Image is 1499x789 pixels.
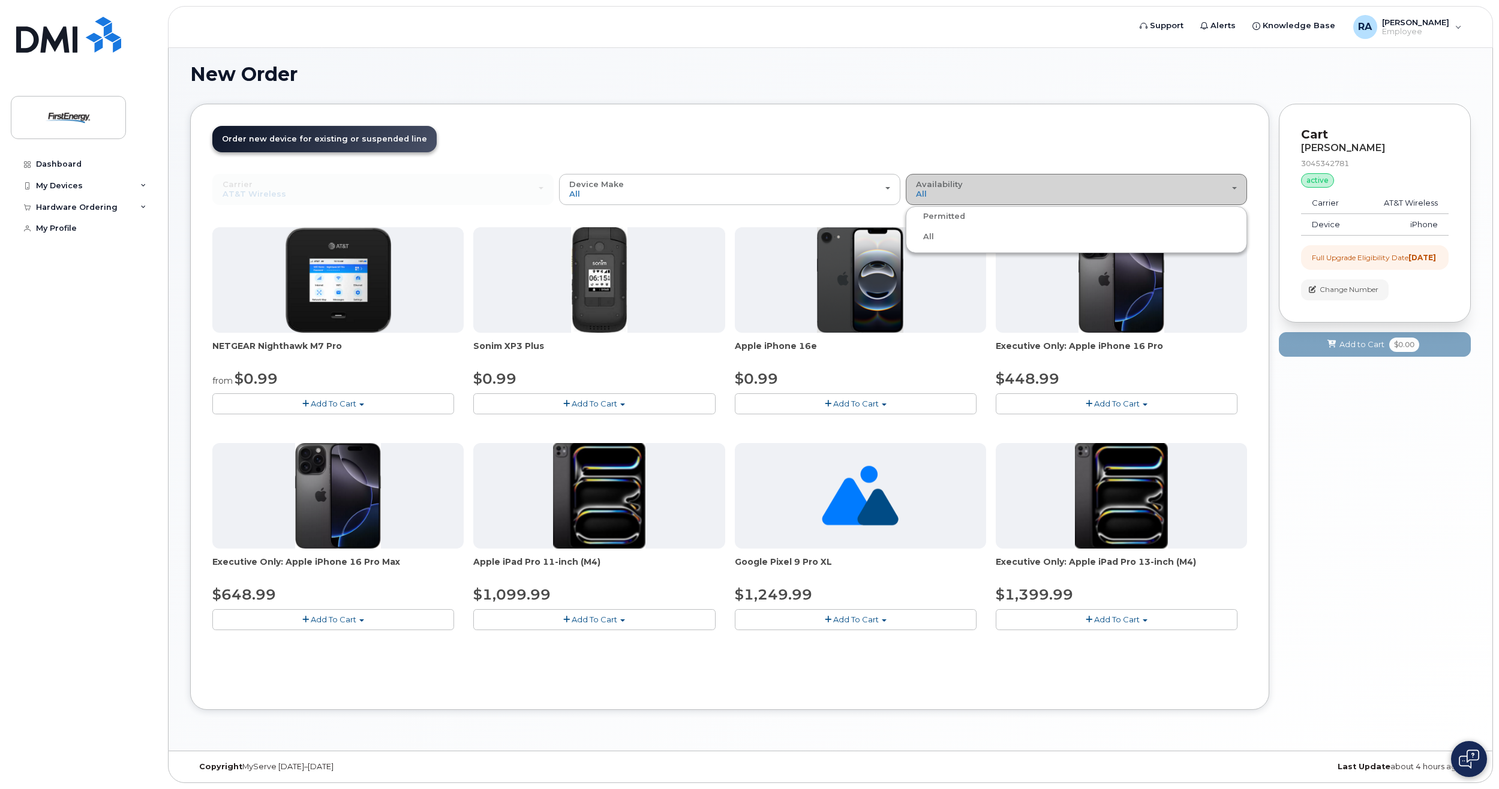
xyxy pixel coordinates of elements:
[1301,279,1389,300] button: Change Number
[1210,20,1236,32] span: Alerts
[212,393,454,414] button: Add To Cart
[1131,14,1192,38] a: Support
[212,375,233,386] small: from
[235,370,278,387] span: $0.99
[199,762,242,771] strong: Copyright
[1263,20,1335,32] span: Knowledge Base
[735,609,977,630] button: Add To Cart
[735,370,778,387] span: $0.99
[473,340,725,364] div: Sonim XP3 Plus
[572,615,617,624] span: Add To Cart
[212,586,276,603] span: $648.99
[1075,443,1168,549] img: ipad_pro_11_m4.png
[916,189,927,198] span: All
[1339,339,1384,350] span: Add to Cart
[735,393,977,414] button: Add To Cart
[1301,173,1334,188] div: active
[916,179,963,189] span: Availability
[1389,338,1419,352] span: $0.00
[212,340,464,364] div: NETGEAR Nighthawk M7 Pro
[1459,749,1479,769] img: Open chat
[286,227,391,333] img: Nighthawk.png
[190,762,617,772] div: MyServe [DATE]–[DATE]
[572,399,617,408] span: Add To Cart
[1279,332,1471,357] button: Add to Cart $0.00
[222,134,427,143] span: Order new device for existing or suspended line
[817,227,903,333] img: iphone16e.png
[1360,192,1449,214] td: AT&T Wireless
[473,370,516,387] span: $0.99
[1320,284,1378,295] span: Change Number
[833,615,879,624] span: Add To Cart
[735,340,986,364] div: Apple iPhone 16e
[212,609,454,630] button: Add To Cart
[553,443,646,549] img: ipad_pro_11_m4.png
[473,393,715,414] button: Add To Cart
[996,393,1237,414] button: Add To Cart
[1312,252,1436,263] div: Full Upgrade Eligibility Date
[996,370,1059,387] span: $448.99
[311,399,356,408] span: Add To Cart
[996,556,1247,580] div: Executive Only: Apple iPad Pro 13-inch (M4)
[1382,27,1449,37] span: Employee
[1044,762,1471,772] div: about 4 hours ago
[1408,253,1436,262] strong: [DATE]
[1338,762,1390,771] strong: Last Update
[1301,143,1449,153] div: [PERSON_NAME]
[906,174,1247,205] button: Availability All
[996,586,1073,603] span: $1,399.99
[1301,126,1449,143] p: Cart
[1358,20,1372,34] span: RA
[473,609,715,630] button: Add To Cart
[473,586,551,603] span: $1,099.99
[1094,399,1140,408] span: Add To Cart
[212,556,464,580] div: Executive Only: Apple iPhone 16 Pro Max
[1244,14,1344,38] a: Knowledge Base
[311,615,356,624] span: Add To Cart
[1345,15,1470,39] div: Resetar, Andrew W
[1301,214,1360,236] td: Device
[833,399,879,408] span: Add To Cart
[1382,17,1449,27] span: [PERSON_NAME]
[1079,227,1164,333] img: iphone_16_pro.png
[909,230,934,244] label: All
[473,556,725,580] div: Apple iPad Pro 11-inch (M4)
[295,443,380,549] img: iphone_16_pro.png
[1192,14,1244,38] a: Alerts
[1360,214,1449,236] td: iPhone
[1094,615,1140,624] span: Add To Cart
[909,209,965,224] label: Permitted
[735,586,812,603] span: $1,249.99
[996,340,1247,364] div: Executive Only: Apple iPhone 16 Pro
[822,443,898,549] img: no_image_found-2caef05468ed5679b831cfe6fc140e25e0c280774317ffc20a367ab7fd17291e.png
[996,609,1237,630] button: Add To Cart
[569,189,580,198] span: All
[735,556,986,580] div: Google Pixel 9 Pro XL
[559,174,900,205] button: Device Make All
[569,179,624,189] span: Device Make
[1150,20,1183,32] span: Support
[1301,158,1449,168] div: 3045342781
[571,227,628,333] img: xp3plus.jpg
[190,64,1471,85] h1: New Order
[1301,192,1360,214] td: Carrier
